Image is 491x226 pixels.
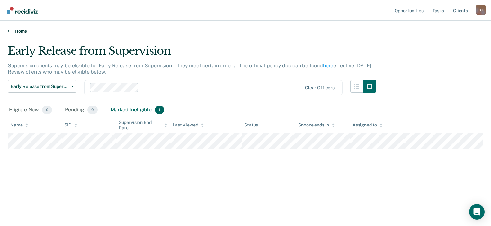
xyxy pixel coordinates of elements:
button: Early Release from Supervision [8,80,76,93]
div: S J [476,5,486,15]
p: Supervision clients may be eligible for Early Release from Supervision if they meet certain crite... [8,63,373,75]
img: Recidiviz [7,7,38,14]
div: Snooze ends in [298,122,335,128]
button: Profile dropdown button [476,5,486,15]
div: Marked Ineligible1 [109,103,166,117]
div: Name [10,122,28,128]
div: SID [64,122,77,128]
div: Open Intercom Messenger [469,204,485,220]
span: 1 [155,106,164,114]
div: Eligible Now0 [8,103,53,117]
a: here [323,63,333,69]
div: Pending0 [64,103,99,117]
a: Home [8,28,483,34]
div: Last Viewed [173,122,204,128]
span: Early Release from Supervision [11,84,68,89]
span: 0 [42,106,52,114]
div: Status [244,122,258,128]
div: Clear officers [305,85,335,91]
div: Assigned to [353,122,383,128]
div: Early Release from Supervision [8,44,376,63]
span: 0 [87,106,97,114]
div: Supervision End Date [119,120,167,131]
